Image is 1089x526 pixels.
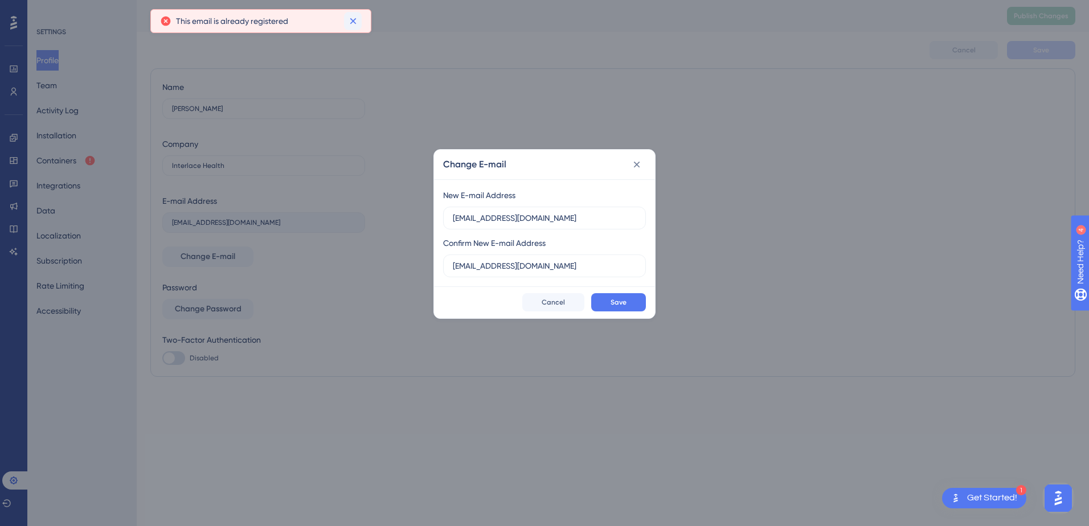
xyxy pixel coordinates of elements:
span: This email is already registered [176,14,288,28]
div: New E-mail Address [443,188,515,202]
div: Confirm New E-mail Address [443,236,546,250]
div: 1 [1016,485,1026,495]
input: sample@address.com [453,212,636,224]
iframe: UserGuiding AI Assistant Launcher [1041,481,1075,515]
span: Cancel [542,298,565,307]
div: 4 [79,6,83,15]
h2: Change E-mail [443,158,506,171]
div: Get Started! [967,492,1017,504]
div: Open Get Started! checklist, remaining modules: 1 [942,488,1026,508]
span: Save [611,298,627,307]
input: sample@address.com [453,260,636,272]
img: launcher-image-alternative-text [949,491,963,505]
span: Need Help? [27,3,71,17]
